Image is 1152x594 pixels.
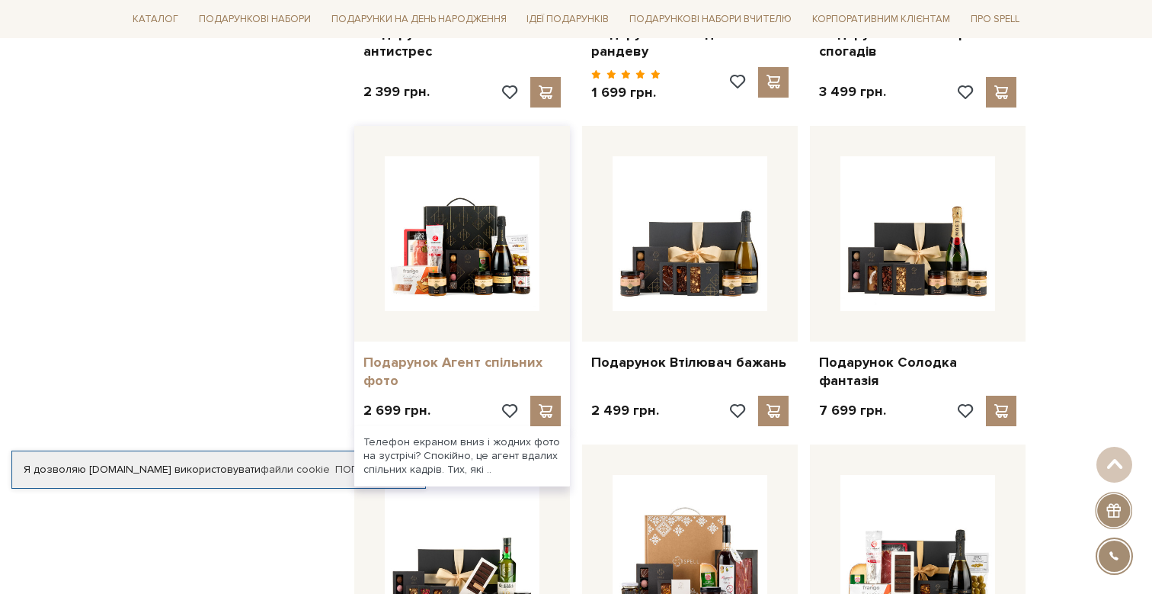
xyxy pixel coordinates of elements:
[363,83,430,101] p: 2 399 грн.
[623,6,798,32] a: Подарункові набори Вчителю
[591,402,659,419] p: 2 499 грн.
[520,8,615,31] a: Ідеї подарунків
[325,8,513,31] a: Подарунки на День народження
[335,463,413,477] a: Погоджуюсь
[363,25,561,61] a: Подарунок Святковий антистрес
[591,84,661,101] p: 1 699 грн.
[591,25,789,61] a: Подарунок Солодке рандеву
[261,463,330,476] a: файли cookie
[354,426,570,486] div: Телефон екраном вниз і жодних фото на зустрічі? Спокійно, це агент вдалих спільних кадрів. Тих, я...
[12,463,425,477] div: Я дозволяю [DOMAIN_NAME] використовувати
[819,25,1016,61] a: Подарунок Співавтор спогадів
[363,354,561,390] a: Подарунок Агент спільних фото
[819,354,1016,390] a: Подарунок Солодка фантазія
[126,8,184,31] a: Каталог
[819,83,886,101] p: 3 499 грн.
[965,8,1026,31] a: Про Spell
[819,402,886,419] p: 7 699 грн.
[363,402,430,419] p: 2 699 грн.
[591,354,789,371] a: Подарунок Втілювач бажань
[193,8,317,31] a: Подарункові набори
[806,8,956,31] a: Корпоративним клієнтам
